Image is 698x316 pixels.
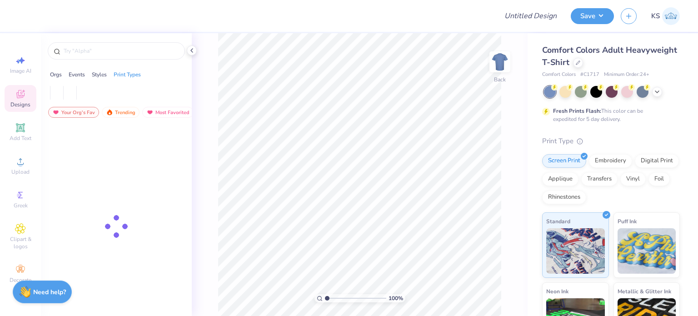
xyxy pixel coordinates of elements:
[10,101,30,108] span: Designs
[662,7,680,25] img: Karun Salgotra
[542,154,586,168] div: Screen Print
[553,107,601,115] strong: Fresh Prints Flash:
[48,107,99,118] div: Your Org's Fav
[580,71,599,79] span: # C1717
[571,8,614,24] button: Save
[142,107,194,118] div: Most Favorited
[92,70,107,79] div: Styles
[546,286,568,296] span: Neon Ink
[146,109,154,115] img: most_fav.gif
[620,172,646,186] div: Vinyl
[604,71,649,79] span: Minimum Order: 24 +
[542,191,586,204] div: Rhinestones
[114,70,141,79] div: Print Types
[33,288,66,296] strong: Need help?
[14,202,28,209] span: Greek
[553,107,665,123] div: This color can be expedited for 5 day delivery.
[10,276,31,284] span: Decorate
[618,286,671,296] span: Metallic & Glitter Ink
[102,107,140,118] div: Trending
[10,135,31,142] span: Add Text
[494,75,506,84] div: Back
[106,109,113,115] img: trending.gif
[648,172,670,186] div: Foil
[491,53,509,71] img: Back
[69,70,85,79] div: Events
[497,7,564,25] input: Untitled Design
[542,71,576,79] span: Comfort Colors
[546,228,605,274] img: Standard
[542,172,578,186] div: Applique
[546,216,570,226] span: Standard
[651,11,660,21] span: KS
[618,228,676,274] img: Puff Ink
[52,109,60,115] img: most_fav.gif
[542,136,680,146] div: Print Type
[542,45,677,68] span: Comfort Colors Adult Heavyweight T-Shirt
[63,46,179,55] input: Try "Alpha"
[635,154,679,168] div: Digital Print
[50,70,62,79] div: Orgs
[618,216,637,226] span: Puff Ink
[389,294,403,302] span: 100 %
[10,67,31,75] span: Image AI
[11,168,30,176] span: Upload
[581,172,618,186] div: Transfers
[589,154,632,168] div: Embroidery
[651,7,680,25] a: KS
[5,236,36,250] span: Clipart & logos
